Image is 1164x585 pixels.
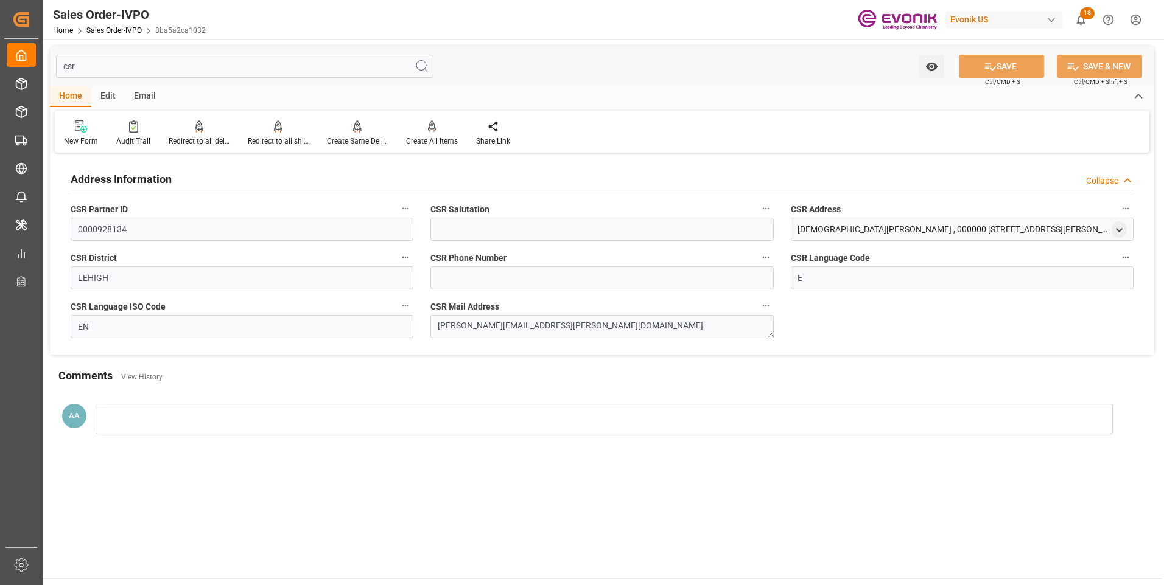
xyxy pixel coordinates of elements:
a: Home [53,26,73,35]
h2: Comments [58,367,113,384]
div: New Form [64,136,98,147]
button: open menu [919,55,944,78]
div: Create All Items [406,136,458,147]
div: Sales Order-IVPO [53,5,206,24]
button: CSR Salutation [758,201,774,216]
span: CSR Language Code [791,252,870,265]
span: Ctrl/CMD + S [985,77,1020,86]
div: Redirect to all shipments [248,136,309,147]
button: CSR Address [1118,201,1134,216]
input: Search Fields [56,55,433,78]
button: CSR Partner ID [398,201,413,216]
div: Edit [91,86,125,107]
div: Evonik US [945,11,1062,29]
span: 18 [1080,7,1095,19]
img: Evonik-brand-mark-Deep-Purple-RGB.jpeg_1700498283.jpeg [858,9,937,30]
span: CSR Salutation [430,203,489,216]
button: show 18 new notifications [1067,6,1095,33]
button: CSR Mail Address [758,298,774,314]
div: [DEMOGRAPHIC_DATA][PERSON_NAME] , 000000 [STREET_ADDRESS][PERSON_NAME] [798,223,1109,236]
a: Sales Order-IVPO [86,26,142,35]
button: CSR Language Code [1118,249,1134,265]
span: CSR Address [791,203,841,216]
span: CSR Phone Number [430,252,507,265]
h2: Address Information [71,171,172,187]
button: Help Center [1095,6,1122,33]
button: CSR Language ISO Code [398,298,413,314]
div: Audit Trail [116,136,150,147]
textarea: [PERSON_NAME][EMAIL_ADDRESS][PERSON_NAME][DOMAIN_NAME] [430,315,773,338]
span: CSR District [71,252,117,265]
div: Share Link [476,136,510,147]
span: CSR Partner ID [71,203,128,216]
span: CSR Language ISO Code [71,300,166,313]
span: CSR Mail Address [430,300,499,313]
button: CSR District [398,249,413,265]
a: View History [121,373,163,381]
button: CSR Phone Number [758,249,774,265]
div: Create Same Delivery Date [327,136,388,147]
span: AA [69,411,80,420]
div: Redirect to all deliveries [169,136,230,147]
button: Evonik US [945,8,1067,31]
button: SAVE [959,55,1044,78]
div: Collapse [1086,175,1118,187]
div: Email [125,86,165,107]
div: open menu [1112,221,1127,238]
button: SAVE & NEW [1057,55,1142,78]
span: Ctrl/CMD + Shift + S [1074,77,1127,86]
div: Home [50,86,91,107]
